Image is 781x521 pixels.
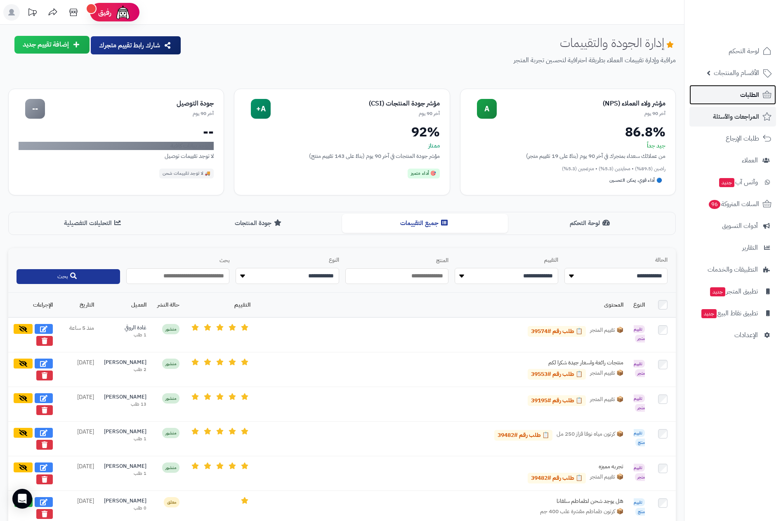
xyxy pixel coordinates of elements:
label: المنتج [345,257,449,265]
div: غادة الروقي [104,324,146,332]
div: راضين (89.5%) • محايدين (5.3%) • منزعجين (5.3%) [470,165,665,172]
th: العميل [99,293,151,317]
span: 96 [709,200,721,209]
td: [DATE] [58,387,99,422]
span: تقييم متجر [634,360,645,377]
div: 13 طلب [104,401,146,408]
div: مؤشر جودة المنتجات في آخر 90 يوم (بناءً على 143 تقييم منتج) [244,152,439,160]
button: التحليلات التفصيلية [10,214,176,232]
a: طلبات الإرجاع [689,129,776,148]
span: 📦 تقييم المتجر [590,326,623,337]
td: [DATE] [58,456,99,491]
div: [PERSON_NAME] [104,462,146,470]
span: تقييم متجر [634,325,645,343]
button: شارك رابط تقييم متجرك [91,36,181,54]
div: 2 طلب [104,366,146,373]
span: التطبيقات والخدمات [708,264,758,275]
td: [DATE] [58,352,99,387]
span: تطبيق المتجر [709,286,758,297]
th: المحتوى [255,293,628,317]
p: مراقبة وإدارة تقييمات العملاء بطريقة احترافية لتحسين تجربة المتجر [188,56,676,65]
a: أدوات التسويق [689,216,776,236]
span: الأقسام والمنتجات [714,67,759,79]
span: لوحة التحكم [729,45,759,57]
div: -- [19,125,214,138]
a: تحديثات المنصة [22,4,42,23]
a: العملاء [689,150,776,170]
span: منشور [162,462,179,473]
div: لا توجد تقييمات توصيل [19,152,214,160]
div: 1 طلب [104,332,146,338]
img: logo-2.png [725,18,773,35]
div: Open Intercom Messenger [12,489,32,509]
span: وآتس آب [718,176,758,188]
div: 🎯 أداء متميز [408,169,440,178]
a: تطبيق المتجرجديد [689,282,776,301]
button: بحث [17,269,120,284]
a: وآتس آبجديد [689,172,776,192]
div: مؤشر ولاء العملاء (NPS) [497,99,665,108]
div: آخر 90 يوم [271,110,439,117]
span: تقييم متجر [634,464,645,481]
th: النوع [628,293,650,317]
div: [PERSON_NAME] [104,497,146,505]
a: السلات المتروكة96 [689,194,776,214]
div: آخر 90 يوم [497,110,665,117]
span: تقييم متجر [634,394,645,412]
span: جديد [710,287,725,296]
span: 📦 كرتون طماطم مقشرة علب 400 جم [540,507,623,516]
span: تطبيق نقاط البيع [701,307,758,319]
span: طلبات الإرجاع [726,133,759,144]
div: مؤشر جودة المنتجات (CSI) [271,99,439,108]
th: التاريخ [58,293,99,317]
span: 📦 تقييم المتجر [590,369,623,380]
div: آخر 90 يوم [45,110,214,117]
span: العملاء [742,155,758,166]
td: [DATE] [58,422,99,456]
div: لا توجد بيانات كافية [19,142,214,150]
th: الإجراءات [8,293,58,317]
span: منشور [162,428,179,438]
div: 🚚 لا توجد تقييمات شحن [159,169,214,178]
span: منشور [162,359,179,369]
a: تطبيق نقاط البيعجديد [689,303,776,323]
div: 1 طلب [104,470,146,477]
div: من عملائك سعداء بمتجرك في آخر 90 يوم (بناءً على 19 تقييم متجر) [470,152,665,160]
span: المراجعات والأسئلة [713,111,759,122]
span: منشور [162,393,179,404]
a: 📋 طلب رقم #39482 [494,430,552,441]
div: 92% [244,125,439,138]
div: [PERSON_NAME] [104,428,146,436]
a: التطبيقات والخدمات [689,260,776,279]
div: تجربه مميزه [500,462,623,471]
a: لوحة التحكم [689,41,776,61]
span: جديد [701,309,717,318]
th: حالة النشر [151,293,184,317]
div: -- [25,99,45,119]
a: 📋 طلب رقم #39553 [528,369,586,380]
button: لوحة التحكم [508,214,674,232]
div: هل يوجد شحن لطماطم سلفانا [500,497,623,505]
div: 🔵 أداء قوي، يمكن التحسين [606,176,665,185]
a: المراجعات والأسئلة [689,107,776,127]
div: جودة التوصيل [45,99,214,108]
img: ai-face.png [115,4,131,21]
a: 📋 طلب رقم #39482 [528,473,586,483]
div: ممتاز [244,142,439,150]
span: 📦 تقييم المتجر [590,473,623,483]
span: منشور [162,324,179,334]
label: الحالة [564,256,668,264]
span: الطلبات [740,89,759,101]
div: 1 طلب [104,436,146,442]
span: التقارير [742,242,758,253]
label: بحث [126,257,230,265]
div: جيد جداً [470,142,665,150]
a: الطلبات [689,85,776,105]
label: النوع [236,256,339,264]
button: جميع التقييمات [342,214,508,232]
span: 📦 كرتون مياه نوفا قزاز 250 مل [557,430,623,441]
a: الإعدادات [689,325,776,345]
h1: إدارة الجودة والتقييمات [560,36,676,49]
span: 📦 تقييم المتجر [590,395,623,406]
div: [PERSON_NAME] [104,393,146,401]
